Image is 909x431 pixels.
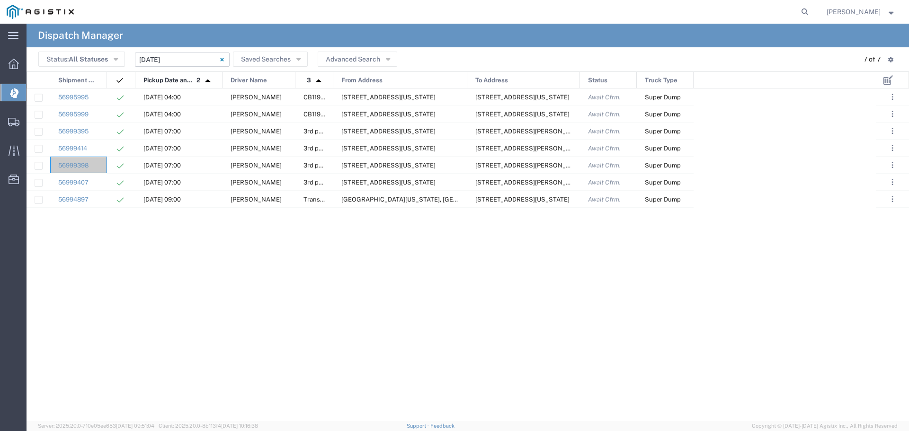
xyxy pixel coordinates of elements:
span: 10/02/2025, 07:00 [143,162,181,169]
span: Super Dump [645,128,681,135]
a: Support [407,423,430,429]
span: Andy Guyton [231,145,282,152]
a: 56999414 [58,145,87,152]
button: [PERSON_NAME] [826,6,896,18]
span: From Address [341,72,383,89]
span: Await Cfrm. [588,94,621,101]
span: . . . [891,176,893,188]
span: Clinton Ave & Locan Ave, Fresno, California, 93619, United States [341,196,507,203]
span: 4200 Cincinatti Ave, Rocklin, California, 95765, United States [341,179,436,186]
a: 56999407 [58,179,89,186]
span: To Address [475,72,508,89]
span: Robert Maciel [231,162,282,169]
span: Copyright © [DATE]-[DATE] Agistix Inc., All Rights Reserved [752,422,898,430]
span: 800 Price Canyon Rd, Pismo Beach, California, 93449, United States [475,111,570,118]
span: 3rd party giveaway [303,145,358,152]
button: ... [886,124,899,138]
button: Advanced Search [318,52,397,67]
button: ... [886,141,899,155]
span: . . . [891,194,893,205]
span: 4787 Miners Cove Circle,, Loomis, California, United States [475,145,621,152]
span: Gary Cheema [231,128,282,135]
span: . . . [891,125,893,137]
a: 56994897 [58,196,89,203]
span: 2401 Coffee Rd, Bakersfield, California, 93308, United States [341,111,436,118]
span: . . . [891,108,893,120]
span: 4787 Miners Cove Circle,, Loomis, California, United States [475,162,621,169]
span: Super Dump [645,145,681,152]
span: Super Dump [645,94,681,101]
span: Client: 2025.20.0-8b113f4 [159,423,258,429]
span: 4787 Miners Cove Circle,, Loomis, California, United States [475,179,621,186]
span: Pickup Date and Time [143,72,193,89]
span: Await Cfrm. [588,162,621,169]
a: 56999395 [58,128,89,135]
button: Status:All Statuses [38,52,125,67]
img: logo [7,5,74,19]
span: 3rd party giveaway [303,179,358,186]
img: icon [115,76,125,85]
span: 10/02/2025, 07:00 [143,128,181,135]
span: Await Cfrm. [588,196,621,203]
span: Driver Name [231,72,267,89]
span: 308 W Alluvial Ave, Clovis, California, 93611, United States [475,196,570,203]
span: 2401 Coffee Rd, Bakersfield, California, 93308, United States [341,94,436,101]
span: 3rd party giveaway [303,128,358,135]
span: Truck Type [645,72,677,89]
span: 10/02/2025, 07:00 [143,145,181,152]
span: CB119853 [303,94,332,101]
a: Feedback [430,423,454,429]
span: CB119853 [303,111,332,118]
button: Saved Searches [233,52,308,67]
span: Super Dump [645,111,681,118]
span: 4200 Cincinatti Ave, Rocklin, California, 95765, United States [341,128,436,135]
span: Gustavo Hernandez [231,111,282,118]
a: 56995999 [58,111,89,118]
span: Transfer [303,196,328,203]
img: arrow-dropup.svg [200,73,215,88]
span: Await Cfrm. [588,111,621,118]
a: 56995995 [58,94,89,101]
span: Shipment No. [58,72,97,89]
button: ... [886,158,899,172]
span: 10/02/2025, 04:00 [143,111,181,118]
span: All Statuses [69,55,108,63]
span: 800 Price Canyon Rd, Pismo Beach, California, 93449, United States [475,94,570,101]
span: Server: 2025.20.0-710e05ee653 [38,423,154,429]
span: 4200 Cincinatti Ave, Rocklin, California, 95765, United States [341,145,436,152]
span: 4787 Miners Cove Circle,, Loomis, California, United States [475,128,621,135]
span: 3rd party giveaway [303,162,358,169]
button: ... [886,90,899,104]
span: Super Dump [645,196,681,203]
span: 10/02/2025, 09:00 [143,196,181,203]
span: 3 [307,72,311,89]
a: 56999398 [58,162,89,169]
span: 2 [196,72,200,89]
span: . . . [891,91,893,103]
span: Taranbir Chhina [231,196,282,203]
span: [DATE] 09:51:04 [116,423,154,429]
span: Lorretta Ayala [827,7,881,17]
span: Status [588,72,607,89]
div: 7 of 7 [864,54,881,64]
button: ... [886,193,899,206]
h4: Dispatch Manager [38,24,123,47]
button: ... [886,176,899,189]
span: Super Dump [645,179,681,186]
span: Jose Fuentes [231,179,282,186]
span: Await Cfrm. [588,128,621,135]
span: Await Cfrm. [588,179,621,186]
span: 4200 Cincinatti Ave, Rocklin, California, 95765, United States [341,162,436,169]
span: [DATE] 10:16:38 [221,423,258,429]
span: . . . [891,142,893,154]
span: 10/02/2025, 07:00 [143,179,181,186]
span: . . . [891,159,893,171]
span: Super Dump [645,162,681,169]
span: Agustin Landeros [231,94,282,101]
img: arrow-dropup.svg [311,73,326,88]
span: Await Cfrm. [588,145,621,152]
span: 10/02/2025, 04:00 [143,94,181,101]
button: ... [886,107,899,121]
